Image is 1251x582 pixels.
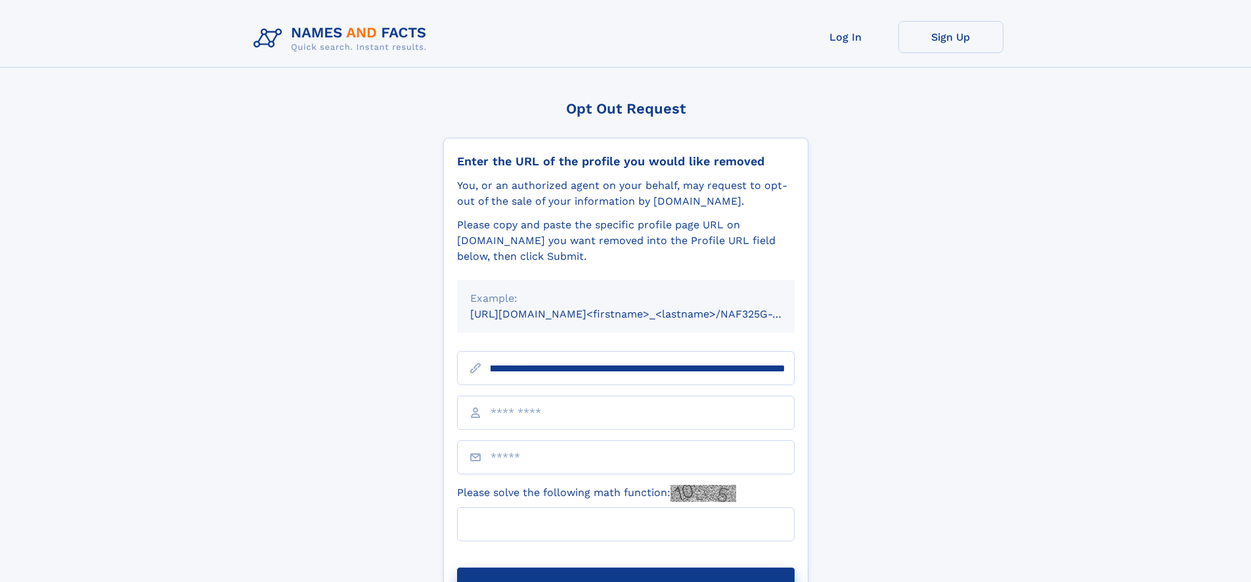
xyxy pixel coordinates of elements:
[470,291,781,306] div: Example:
[457,154,795,169] div: Enter the URL of the profile you would like removed
[248,21,437,56] img: Logo Names and Facts
[457,178,795,209] div: You, or an authorized agent on your behalf, may request to opt-out of the sale of your informatio...
[457,217,795,264] div: Please copy and paste the specific profile page URL on [DOMAIN_NAME] you want removed into the Pr...
[793,21,898,53] a: Log In
[443,100,808,117] div: Opt Out Request
[898,21,1003,53] a: Sign Up
[457,485,736,502] label: Please solve the following math function:
[470,308,820,320] small: [URL][DOMAIN_NAME]<firstname>_<lastname>/NAF325G-xxxxxxxx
